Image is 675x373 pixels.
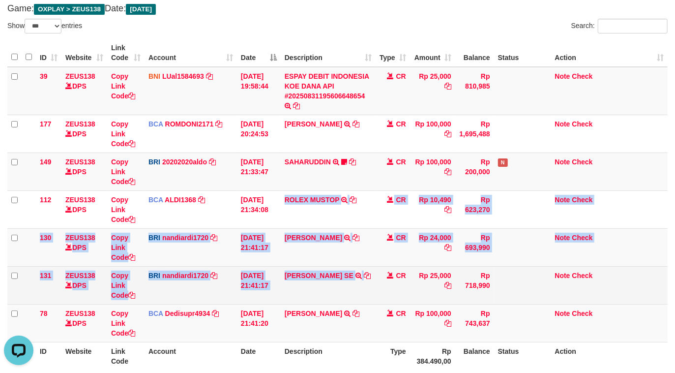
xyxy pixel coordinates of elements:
span: CR [396,234,406,242]
a: ZEUS138 [65,120,95,128]
th: Link Code: activate to sort column ascending [107,39,145,67]
a: Copy Link Code [111,72,135,100]
td: DPS [61,304,107,342]
a: Copy ALDI1368 to clipboard [198,196,205,204]
span: CR [396,120,406,128]
a: Copy DEDI KRISTANTO to clipboard [352,310,359,317]
a: Check [572,196,593,204]
a: Copy Rp 25,000 to clipboard [444,82,451,90]
th: Balance [455,342,494,370]
a: 20202020aldo [162,158,207,166]
td: Rp 200,000 [455,153,494,190]
td: [DATE] 21:33:47 [237,153,281,190]
span: 149 [40,158,51,166]
th: Link Code [107,342,145,370]
a: Check [572,158,593,166]
a: Copy Rp 100,000 to clipboard [444,319,451,327]
span: Has Note [498,158,508,167]
span: 130 [40,234,51,242]
a: ROLEX MUSTOP [285,196,340,204]
a: Copy ESPAY DEBIT INDONESIA KOE DANA API #20250831195606648654 to clipboard [293,102,300,110]
span: 131 [40,272,51,280]
span: BRI [148,272,160,280]
td: [DATE] 21:41:17 [237,266,281,304]
a: Note [555,120,570,128]
span: CR [396,158,406,166]
a: Note [555,196,570,204]
a: Copy nandiardi1720 to clipboard [210,234,217,242]
input: Search: [598,19,668,33]
a: Note [555,72,570,80]
a: [PERSON_NAME] [285,120,342,128]
td: [DATE] 20:24:53 [237,115,281,153]
span: BCA [148,196,163,204]
a: Note [555,310,570,317]
td: [DATE] 21:34:08 [237,190,281,228]
th: Type: activate to sort column ascending [376,39,410,67]
td: Rp 25,000 [410,67,455,115]
td: Rp 743,637 [455,304,494,342]
a: Copy Rp 100,000 to clipboard [444,168,451,176]
th: Description: activate to sort column ascending [281,39,376,67]
button: Open LiveChat chat widget [4,4,33,33]
a: Copy Link Code [111,158,135,186]
td: [DATE] 21:41:17 [237,228,281,266]
td: DPS [61,153,107,190]
th: Type [376,342,410,370]
a: ESPAY DEBIT INDONESIA KOE DANA API #20250831195606648654 [285,72,369,100]
td: Rp 1,695,488 [455,115,494,153]
th: Website [61,342,107,370]
a: Check [572,120,593,128]
a: Dedisupr4934 [165,310,210,317]
a: ZEUS138 [65,234,95,242]
a: Note [555,234,570,242]
a: Copy ABDUL GAFUR to clipboard [352,120,359,128]
a: Copy Rp 25,000 to clipboard [444,281,451,289]
th: Date: activate to sort column descending [237,39,281,67]
label: Search: [571,19,668,33]
a: Copy Rp 10,490 to clipboard [444,206,451,214]
span: OXPLAY > ZEUS138 [34,4,105,15]
a: Copy Rp 24,000 to clipboard [444,244,451,251]
th: Status [494,342,551,370]
a: Note [555,272,570,280]
a: Copy Dedisupr4934 to clipboard [212,310,219,317]
td: Rp 100,000 [410,115,455,153]
span: 112 [40,196,51,204]
th: Account: activate to sort column ascending [145,39,237,67]
a: ZEUS138 [65,272,95,280]
span: 177 [40,120,51,128]
a: SAHARUDDIN [285,158,331,166]
a: Copy LUal1584693 to clipboard [206,72,213,80]
span: CR [396,72,406,80]
a: Copy YEVA ARDIAN SE to clipboard [364,272,371,280]
th: ID: activate to sort column ascending [36,39,61,67]
a: ZEUS138 [65,72,95,80]
td: Rp 693,990 [455,228,494,266]
a: Copy ROLEX MUSTOP to clipboard [350,196,356,204]
a: Check [572,310,593,317]
th: Date [237,342,281,370]
td: DPS [61,67,107,115]
td: Rp 810,985 [455,67,494,115]
th: Action: activate to sort column ascending [551,39,668,67]
a: Copy Rp 100,000 to clipboard [444,130,451,138]
label: Show entries [7,19,82,33]
a: [PERSON_NAME] [285,234,342,242]
span: [DATE] [126,4,156,15]
span: BNI [148,72,160,80]
a: ROMDONI2171 [165,120,214,128]
a: Copy Link Code [111,310,135,337]
a: Copy Link Code [111,272,135,299]
span: BCA [148,120,163,128]
span: BCA [148,310,163,317]
th: Account [145,342,237,370]
th: Rp 384.490,00 [410,342,455,370]
td: [DATE] 19:58:44 [237,67,281,115]
a: ZEUS138 [65,196,95,204]
span: BRI [148,234,160,242]
td: [DATE] 21:41:20 [237,304,281,342]
a: nandiardi1720 [162,272,208,280]
a: Copy Link Code [111,196,135,223]
a: [PERSON_NAME] [285,310,342,317]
